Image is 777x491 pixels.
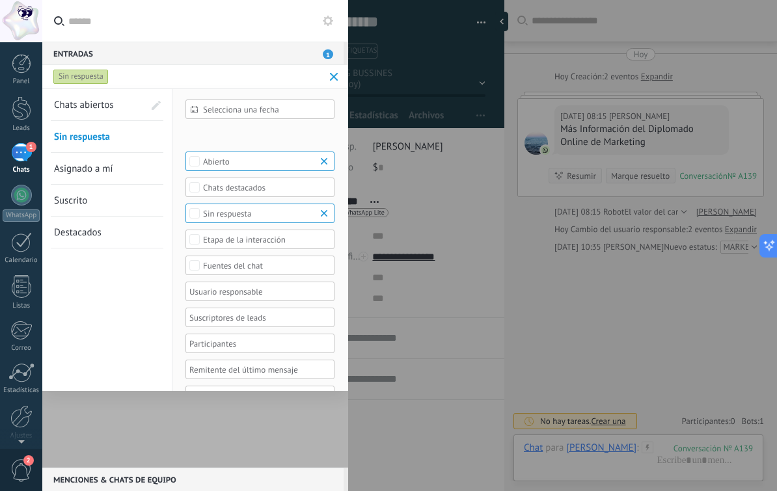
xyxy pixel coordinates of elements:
[51,89,163,121] li: Chats abiertos
[23,455,34,466] span: 2
[203,105,327,114] span: Selecciona una fecha
[54,194,87,207] span: Suscrito
[203,183,318,192] div: Chats destacados
[203,235,318,245] div: Etapa de la interacción
[26,142,36,152] span: 1
[54,153,144,184] a: Asignado a mí
[42,468,344,491] div: Menciones & Chats de equipo
[203,261,318,271] div: Fuentes del chat
[54,226,102,239] span: Destacados
[54,163,113,175] span: Asignado a mí
[42,42,344,65] div: Entradas
[54,89,144,120] a: Chats abiertos
[53,69,109,85] div: Sin respuesta
[54,121,144,152] a: Sin respuesta
[3,166,40,174] div: Chats
[51,185,163,217] li: Suscrito
[3,344,40,352] div: Correo
[3,124,40,133] div: Leads
[54,185,144,216] a: Suscrito
[3,77,40,86] div: Panel
[3,386,40,395] div: Estadísticas
[323,49,333,59] span: 1
[3,209,40,222] div: WhatsApp
[51,217,163,248] li: Destacados
[51,153,163,185] li: Asignado a mí
[203,157,318,166] div: Abierto
[3,256,40,265] div: Calendario
[54,217,144,248] a: Destacados
[3,302,40,310] div: Listas
[203,209,318,219] div: Sin respuesta
[54,131,110,143] span: Sin respuesta
[51,121,163,153] li: Sin respuesta
[54,99,114,111] span: Chats abiertos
